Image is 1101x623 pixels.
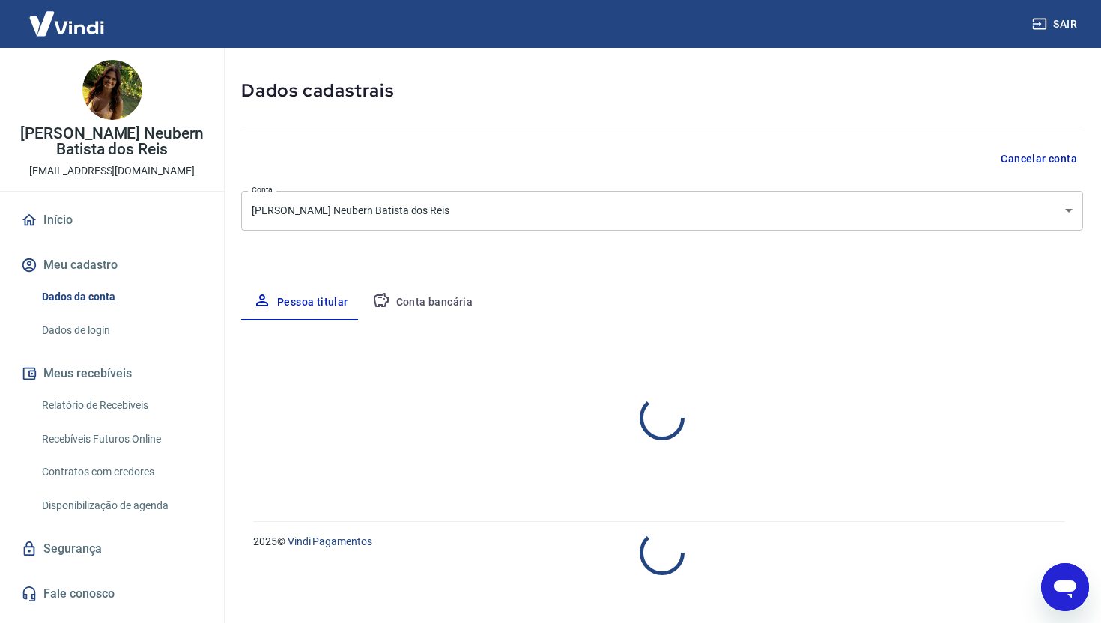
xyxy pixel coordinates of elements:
h5: Dados cadastrais [241,79,1083,103]
iframe: Botão para abrir a janela de mensagens [1041,563,1089,611]
a: Segurança [18,532,206,565]
p: [EMAIL_ADDRESS][DOMAIN_NAME] [29,163,195,179]
a: Contratos com credores [36,457,206,487]
label: Conta [252,184,273,195]
img: Vindi [18,1,115,46]
img: c1e7ab19-a63f-4c2b-890b-a739ffcc7d5d.jpeg [82,60,142,120]
a: Dados da conta [36,282,206,312]
a: Vindi Pagamentos [288,535,372,547]
a: Relatório de Recebíveis [36,390,206,421]
a: Dados de login [36,315,206,346]
p: [PERSON_NAME] Neubern Batista dos Reis [12,126,212,157]
button: Meu cadastro [18,249,206,282]
button: Conta bancária [360,285,485,320]
a: Recebíveis Futuros Online [36,424,206,455]
p: 2025 © [253,534,1065,550]
a: Início [18,204,206,237]
div: [PERSON_NAME] Neubern Batista dos Reis [241,191,1083,231]
button: Sair [1029,10,1083,38]
a: Disponibilização de agenda [36,490,206,521]
button: Pessoa titular [241,285,360,320]
a: Fale conosco [18,577,206,610]
button: Meus recebíveis [18,357,206,390]
button: Cancelar conta [995,145,1083,173]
